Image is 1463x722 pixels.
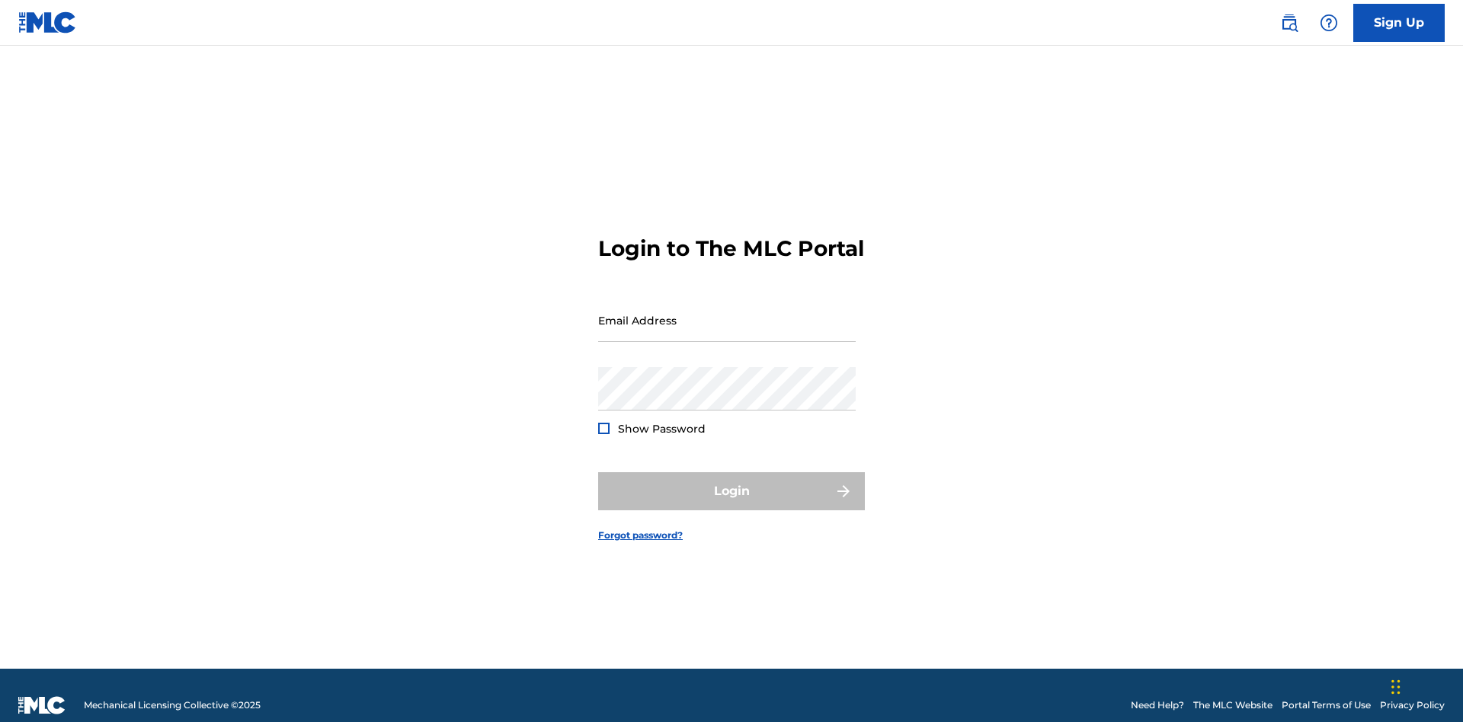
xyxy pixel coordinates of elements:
[1193,698,1273,712] a: The MLC Website
[618,422,706,436] span: Show Password
[1131,698,1184,712] a: Need Help?
[598,235,864,262] h3: Login to The MLC Portal
[18,11,77,34] img: MLC Logo
[84,698,261,712] span: Mechanical Licensing Collective © 2025
[1274,8,1305,38] a: Public Search
[598,529,683,542] a: Forgot password?
[1282,698,1371,712] a: Portal Terms of Use
[18,696,66,714] img: logo
[1314,8,1344,38] div: Help
[1380,698,1445,712] a: Privacy Policy
[1391,664,1401,710] div: Drag
[1320,14,1338,32] img: help
[1387,649,1463,722] iframe: Chat Widget
[1280,14,1298,32] img: search
[1353,4,1445,42] a: Sign Up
